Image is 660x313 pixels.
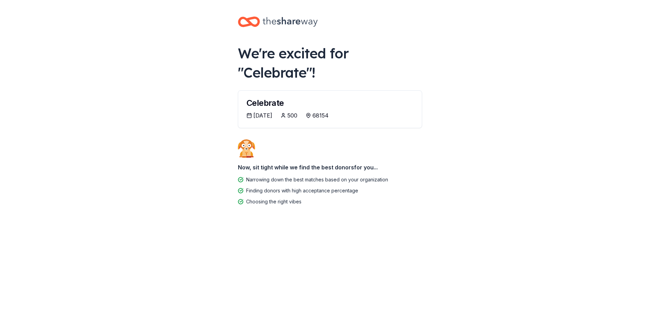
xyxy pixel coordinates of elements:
[238,139,255,158] img: Dog waiting patiently
[246,187,358,195] div: Finding donors with high acceptance percentage
[246,198,301,206] div: Choosing the right vibes
[312,111,329,120] div: 68154
[246,99,414,107] div: Celebrate
[287,111,297,120] div: 500
[253,111,272,120] div: [DATE]
[238,160,422,174] div: Now, sit tight while we find the best donors for you...
[238,44,422,82] div: We're excited for " Celebrate "!
[246,176,388,184] div: Narrowing down the best matches based on your organization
